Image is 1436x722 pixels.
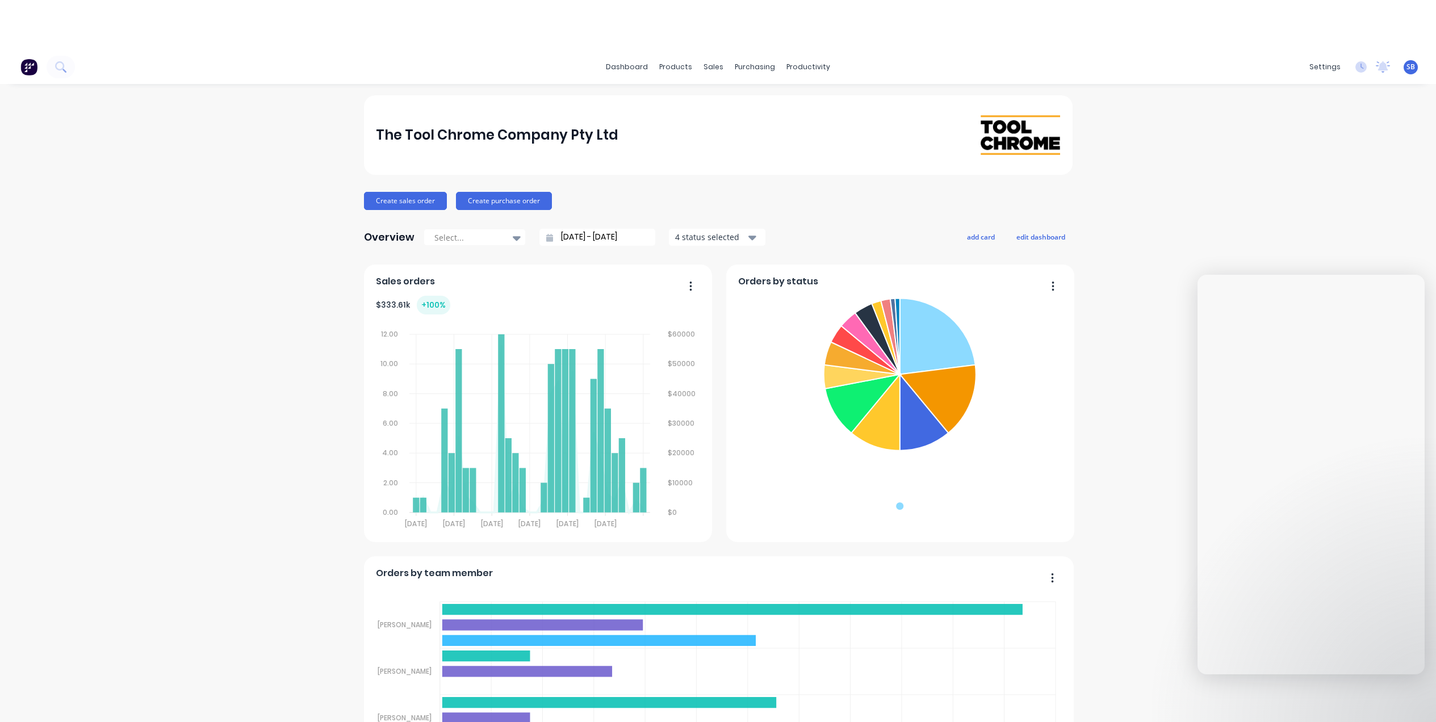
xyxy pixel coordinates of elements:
[1009,229,1073,244] button: edit dashboard
[1304,58,1346,75] div: settings
[405,519,428,528] tspan: [DATE]
[456,192,552,210] button: Create purchase order
[668,418,695,428] tspan: $30000
[519,519,541,528] tspan: [DATE]
[698,58,729,75] div: sales
[378,666,432,676] tspan: [PERSON_NAME]
[20,58,37,75] img: Factory
[383,418,398,428] tspan: 6.00
[383,478,398,488] tspan: 2.00
[1406,62,1415,72] span: SB
[1198,275,1425,674] iframe: Intercom live chat
[443,519,465,528] tspan: [DATE]
[738,275,818,288] span: Orders by status
[981,115,1060,155] img: The Tool Chrome Company Pty Ltd
[668,448,695,457] tspan: $20000
[376,124,618,146] div: The Tool Chrome Company Pty Ltd
[376,566,493,580] span: Orders by team member
[668,389,696,398] tspan: $40000
[600,58,654,75] a: dashboard
[654,58,698,75] div: products
[729,58,781,75] div: purchasing
[668,507,677,517] tspan: $0
[481,519,503,528] tspan: [DATE]
[380,359,398,368] tspan: 10.00
[675,231,747,243] div: 4 status selected
[1397,683,1425,711] iframe: Intercom live chat
[383,507,398,517] tspan: 0.00
[595,519,617,528] tspan: [DATE]
[382,448,398,457] tspan: 4.00
[376,296,450,314] div: $ 333.61k
[364,226,415,249] div: Overview
[960,229,1002,244] button: add card
[378,620,432,629] tspan: [PERSON_NAME]
[417,296,450,314] div: + 100 %
[781,58,836,75] div: productivity
[668,359,696,368] tspan: $50000
[668,478,693,488] tspan: $10000
[383,389,398,398] tspan: 8.00
[557,519,579,528] tspan: [DATE]
[381,329,398,339] tspan: 12.00
[668,329,696,339] tspan: $60000
[364,192,447,210] button: Create sales order
[669,229,765,246] button: 4 status selected
[376,275,435,288] span: Sales orders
